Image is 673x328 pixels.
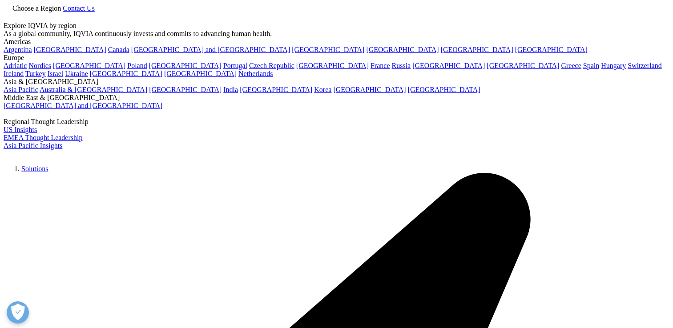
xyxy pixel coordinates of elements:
[628,62,661,69] a: Switzerland
[392,62,411,69] a: Russia
[4,102,162,109] a: [GEOGRAPHIC_DATA] and [GEOGRAPHIC_DATA]
[34,46,106,53] a: [GEOGRAPHIC_DATA]
[65,70,88,77] a: Ukraine
[601,62,626,69] a: Hungary
[249,62,294,69] a: Czech Republic
[149,86,222,93] a: [GEOGRAPHIC_DATA]
[223,62,247,69] a: Portugal
[25,70,46,77] a: Turkey
[4,30,669,38] div: As a global community, IQVIA continuously invests and commits to advancing human health.
[4,86,38,93] a: Asia Pacific
[292,46,364,53] a: [GEOGRAPHIC_DATA]
[314,86,331,93] a: Korea
[4,118,669,126] div: Regional Thought Leadership
[131,46,290,53] a: [GEOGRAPHIC_DATA] and [GEOGRAPHIC_DATA]
[4,142,62,149] a: Asia Pacific Insights
[333,86,406,93] a: [GEOGRAPHIC_DATA]
[164,70,237,77] a: [GEOGRAPHIC_DATA]
[296,62,369,69] a: [GEOGRAPHIC_DATA]
[4,62,27,69] a: Adriatic
[149,62,222,69] a: [GEOGRAPHIC_DATA]
[515,46,588,53] a: [GEOGRAPHIC_DATA]
[4,38,669,46] div: Americas
[4,70,24,77] a: Ireland
[4,126,37,133] a: US Insights
[4,94,669,102] div: Middle East & [GEOGRAPHIC_DATA]
[408,86,480,93] a: [GEOGRAPHIC_DATA]
[371,62,390,69] a: France
[583,62,599,69] a: Spain
[4,22,669,30] div: Explore IQVIA by region
[12,4,61,12] span: Choose a Region
[441,46,513,53] a: [GEOGRAPHIC_DATA]
[63,4,95,12] a: Contact Us
[53,62,125,69] a: [GEOGRAPHIC_DATA]
[21,165,48,172] a: Solutions
[4,134,82,141] a: EMEA Thought Leadership
[366,46,439,53] a: [GEOGRAPHIC_DATA]
[4,78,669,86] div: Asia & [GEOGRAPHIC_DATA]
[487,62,559,69] a: [GEOGRAPHIC_DATA]
[4,54,669,62] div: Europe
[48,70,64,77] a: Israel
[28,62,51,69] a: Nordics
[223,86,238,93] a: India
[238,70,273,77] a: Netherlands
[40,86,147,93] a: Australia & [GEOGRAPHIC_DATA]
[240,86,312,93] a: [GEOGRAPHIC_DATA]
[412,62,485,69] a: [GEOGRAPHIC_DATA]
[4,46,32,53] a: Argentina
[7,301,29,324] button: 개방형 기본 설정
[127,62,147,69] a: Poland
[90,70,162,77] a: [GEOGRAPHIC_DATA]
[108,46,129,53] a: Canada
[561,62,581,69] a: Greece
